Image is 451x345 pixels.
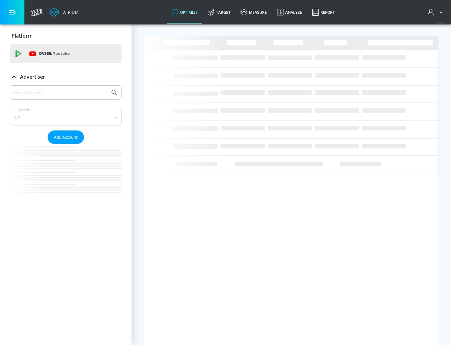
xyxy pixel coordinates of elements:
p: DV360: [39,50,70,57]
p: Advertiser [20,73,45,80]
p: Platform [12,32,33,39]
label: Sort By [18,108,31,112]
div: Advertiser [10,85,122,205]
a: Analyze [272,1,307,24]
div: A-Z [10,110,122,125]
span: Add Account [54,134,78,141]
a: Target [203,1,236,24]
div: Platform [10,27,122,45]
a: Atrium [49,8,79,17]
a: Report [307,1,340,24]
div: Atrium [61,9,79,15]
input: Search by name [13,88,107,97]
p: Youtube [53,50,70,57]
a: optimize [167,1,203,24]
nav: list of Advertiser [10,144,122,205]
div: DV360: Youtube [10,44,122,63]
span: v 4.22.2 [436,21,445,24]
button: Add Account [48,130,84,144]
a: measure [236,1,272,24]
div: Advertiser [10,68,122,86]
